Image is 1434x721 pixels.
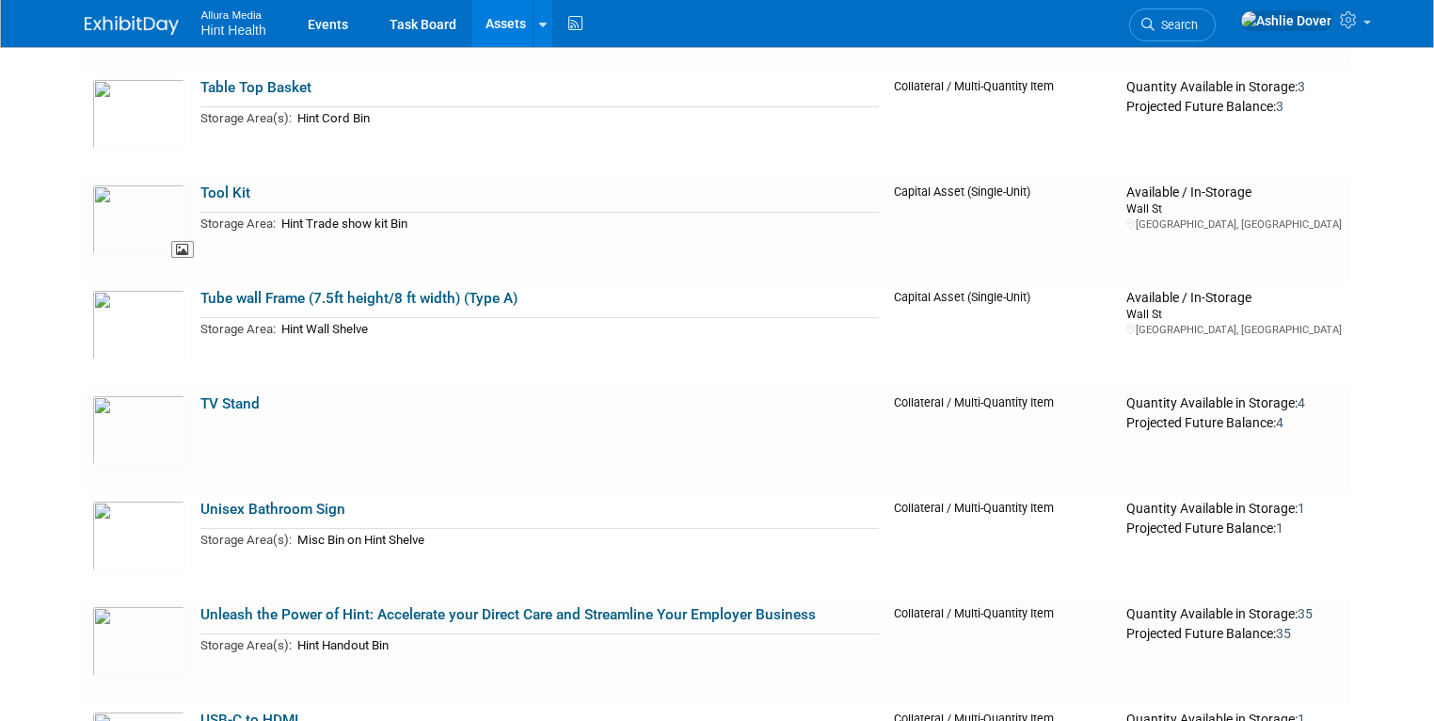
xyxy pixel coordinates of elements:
div: [GEOGRAPHIC_DATA], [GEOGRAPHIC_DATA] [1126,323,1342,337]
span: Storage Area: [200,216,276,231]
td: Collateral / Multi-Quantity Item [886,493,1120,599]
div: Available / In-Storage [1126,184,1342,201]
a: Tube wall Frame (7.5ft height/8 ft width) (Type A) [200,290,518,307]
div: Wall St [1126,306,1342,322]
div: Projected Future Balance: [1126,95,1342,116]
div: Wall St [1126,200,1342,216]
span: 3 [1298,79,1305,94]
span: Storage Area(s): [200,533,292,547]
a: Unisex Bathroom Sign [200,501,345,518]
td: Capital Asset (Single-Unit) [886,177,1120,282]
td: Collateral / Multi-Quantity Item [886,599,1120,704]
td: Collateral / Multi-Quantity Item [886,388,1120,493]
a: Search [1129,8,1216,41]
a: Unleash the Power of Hint: Accelerate your Direct Care and Streamline Your Employer Business [200,606,816,623]
span: Storage Area(s): [200,111,292,125]
span: 4 [1276,415,1283,430]
span: 3 [1276,99,1283,114]
td: Hint Wall Shelve [276,318,879,340]
span: 1 [1298,501,1305,516]
span: View Asset Image [171,241,194,259]
span: Allura Media [201,4,266,24]
td: Hint Cord Bin [292,107,879,129]
span: 35 [1298,606,1313,621]
span: 1 [1276,521,1283,536]
a: Table Top Basket [200,79,311,96]
span: 4 [1298,395,1305,410]
a: Tool Kit [200,184,250,201]
td: Capital Asset (Single-Unit) [886,282,1120,388]
img: Ashlie Dover [1240,10,1332,31]
div: Projected Future Balance: [1126,622,1342,643]
div: Projected Future Balance: [1126,411,1342,432]
div: Quantity Available in Storage: [1126,79,1342,96]
td: Misc Bin on Hint Shelve [292,529,879,551]
img: ExhibitDay [85,16,179,35]
span: Storage Area(s): [200,638,292,652]
div: Quantity Available in Storage: [1126,395,1342,412]
span: Search [1155,18,1198,32]
div: Quantity Available in Storage: [1126,501,1342,518]
td: Hint Handout Bin [292,634,879,656]
span: Hint Health [201,23,266,38]
a: TV Stand [200,395,260,412]
div: Projected Future Balance: [1126,517,1342,537]
td: Collateral / Multi-Quantity Item [886,72,1120,177]
div: [GEOGRAPHIC_DATA], [GEOGRAPHIC_DATA] [1126,217,1342,232]
div: Available / In-Storage [1126,290,1342,307]
div: Quantity Available in Storage: [1126,606,1342,623]
td: Hint Trade show kit Bin [276,213,879,234]
span: Storage Area: [200,322,276,336]
span: 35 [1276,626,1291,641]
